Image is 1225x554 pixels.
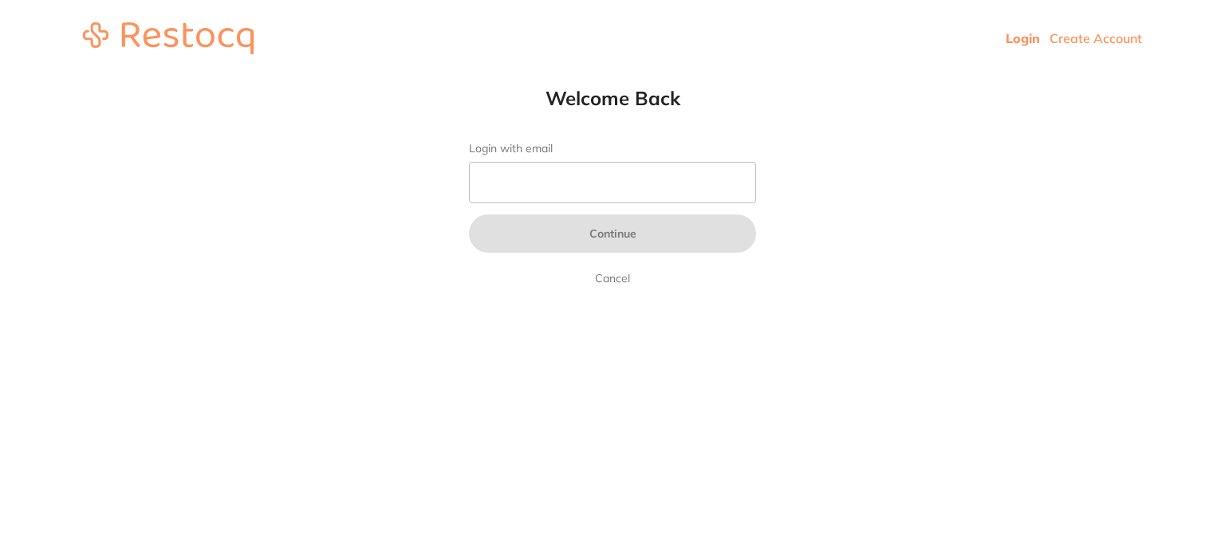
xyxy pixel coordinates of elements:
a: Cancel [592,269,633,288]
button: Continue [469,214,756,253]
label: Login with email [469,142,756,155]
img: restocq_logo.svg [83,22,254,54]
a: Login [1006,30,1040,46]
a: Create Account [1050,30,1142,46]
